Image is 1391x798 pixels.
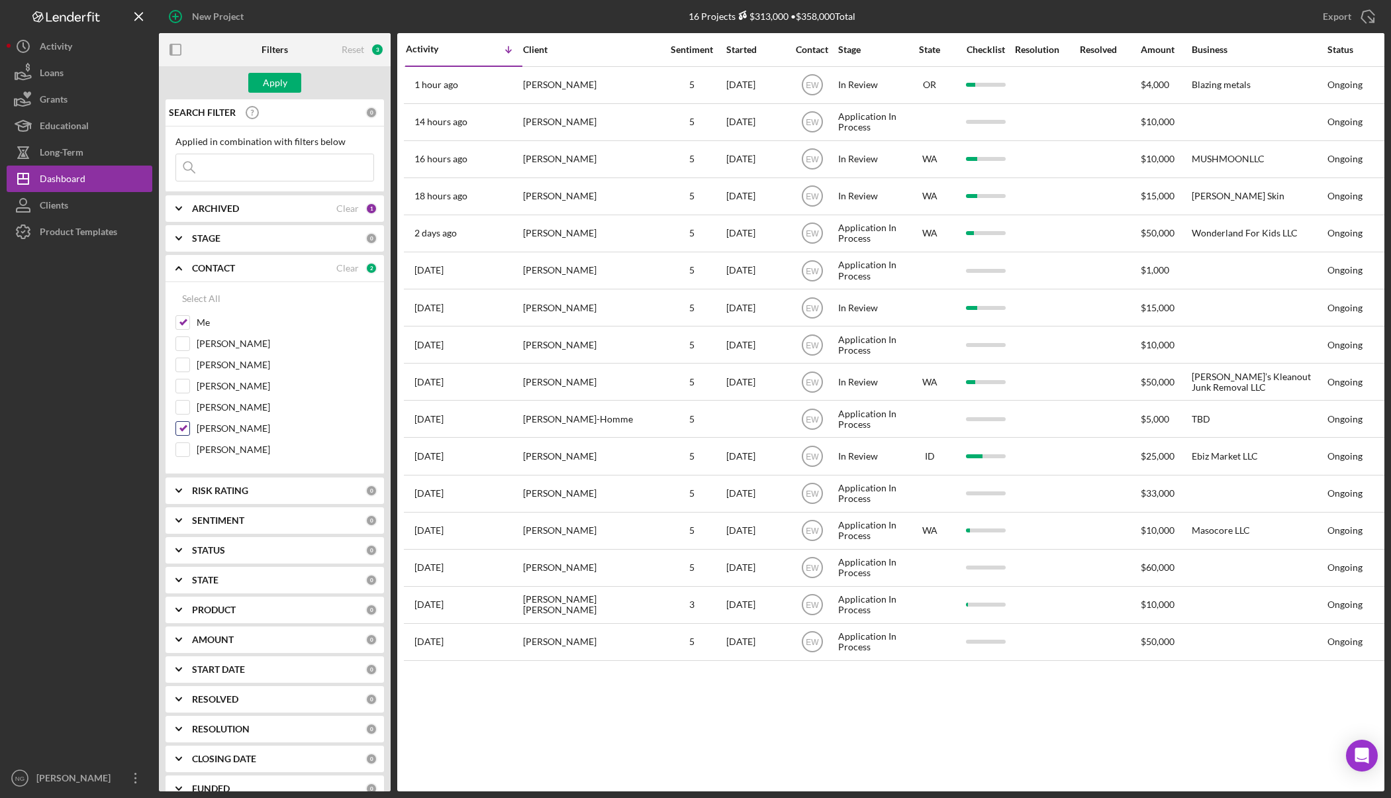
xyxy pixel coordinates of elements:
[689,11,855,22] div: 16 Projects • $358,000 Total
[903,154,956,164] div: WA
[7,33,152,60] a: Activity
[1192,401,1324,436] div: TBD
[365,693,377,705] div: 0
[1327,340,1363,350] div: Ongoing
[726,105,786,140] div: [DATE]
[414,117,467,127] time: 2025-10-09 03:46
[806,415,819,424] text: EW
[175,136,374,147] div: Applied in combination with filters below
[659,525,725,536] div: 5
[1192,44,1324,55] div: Business
[414,340,444,350] time: 2025-09-30 10:02
[659,44,725,55] div: Sentiment
[7,219,152,245] button: Product Templates
[838,364,902,399] div: In Review
[838,438,902,474] div: In Review
[838,216,902,251] div: Application In Process
[838,142,902,177] div: In Review
[414,562,444,573] time: 2025-09-22 20:57
[726,327,786,362] div: [DATE]
[414,636,444,647] time: 2025-09-03 18:57
[414,414,444,424] time: 2025-09-29 23:51
[1141,190,1175,201] span: $15,000
[726,476,786,511] div: [DATE]
[1141,487,1175,499] span: $33,000
[806,192,819,201] text: EW
[523,68,655,103] div: [PERSON_NAME]
[903,79,956,90] div: OR
[659,414,725,424] div: 5
[806,377,819,387] text: EW
[262,44,288,55] b: Filters
[659,265,725,275] div: 5
[1192,179,1324,214] div: [PERSON_NAME] Skin
[40,113,89,142] div: Educational
[1141,636,1175,647] span: $50,000
[414,525,444,536] time: 2025-09-24 19:57
[192,263,235,274] b: CONTACT
[169,107,236,118] b: SEARCH FILTER
[1141,264,1169,275] span: $1,000
[806,526,819,536] text: EW
[838,290,902,325] div: In Review
[192,605,236,615] b: PRODUCT
[192,203,239,214] b: ARCHIVED
[659,599,725,610] div: 3
[726,587,786,623] div: [DATE]
[7,166,152,192] a: Dashboard
[1327,562,1363,573] div: Ongoing
[40,33,72,63] div: Activity
[342,44,364,55] div: Reset
[7,86,152,113] a: Grants
[806,452,819,462] text: EW
[40,166,85,195] div: Dashboard
[1327,525,1363,536] div: Ongoing
[523,44,655,55] div: Client
[1141,562,1175,573] span: $60,000
[1080,44,1139,55] div: Resolved
[838,550,902,585] div: Application In Process
[1141,599,1175,610] span: $10,000
[1327,265,1363,275] div: Ongoing
[806,303,819,313] text: EW
[659,228,725,238] div: 5
[659,303,725,313] div: 5
[1141,339,1175,350] span: $10,000
[726,438,786,474] div: [DATE]
[248,73,301,93] button: Apply
[159,3,257,30] button: New Project
[726,44,786,55] div: Started
[659,562,725,573] div: 5
[523,476,655,511] div: [PERSON_NAME]
[1192,68,1324,103] div: Blazing metals
[192,694,238,705] b: RESOLVED
[40,139,83,169] div: Long-Term
[197,401,374,414] label: [PERSON_NAME]
[192,664,245,675] b: START DATE
[1192,142,1324,177] div: MUSHMOONLLC
[838,587,902,623] div: Application In Process
[192,485,248,496] b: RISK RATING
[7,60,152,86] button: Loans
[336,263,359,274] div: Clear
[414,265,444,275] time: 2025-10-06 20:32
[192,634,234,645] b: AMOUNT
[523,105,655,140] div: [PERSON_NAME]
[1327,488,1363,499] div: Ongoing
[263,73,287,93] div: Apply
[659,636,725,647] div: 5
[838,253,902,288] div: Application In Process
[197,443,374,456] label: [PERSON_NAME]
[15,775,24,782] text: NG
[1327,451,1363,462] div: Ongoing
[414,154,467,164] time: 2025-10-09 02:21
[192,515,244,526] b: SENTIMENT
[365,544,377,556] div: 0
[1141,450,1175,462] span: $25,000
[192,783,230,794] b: FUNDED
[406,44,464,54] div: Activity
[1192,513,1324,548] div: Masocore LLC
[7,139,152,166] button: Long-Term
[659,191,725,201] div: 5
